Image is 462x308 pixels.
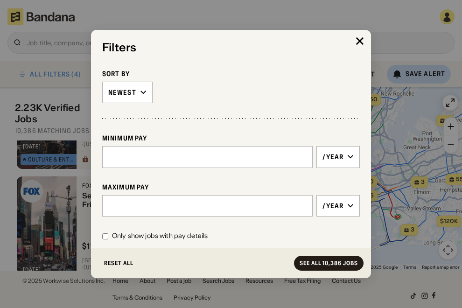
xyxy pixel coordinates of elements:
[300,260,358,266] div: See all 10,386 jobs
[104,260,133,266] div: Reset All
[322,202,343,210] div: /year
[102,134,360,142] div: Minimum Pay
[102,183,360,191] div: Maximum Pay
[108,88,136,97] div: Newest
[322,153,343,161] div: /year
[102,41,360,55] div: Filters
[102,70,360,78] div: Sort By
[112,231,208,241] div: Only show jobs with pay details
